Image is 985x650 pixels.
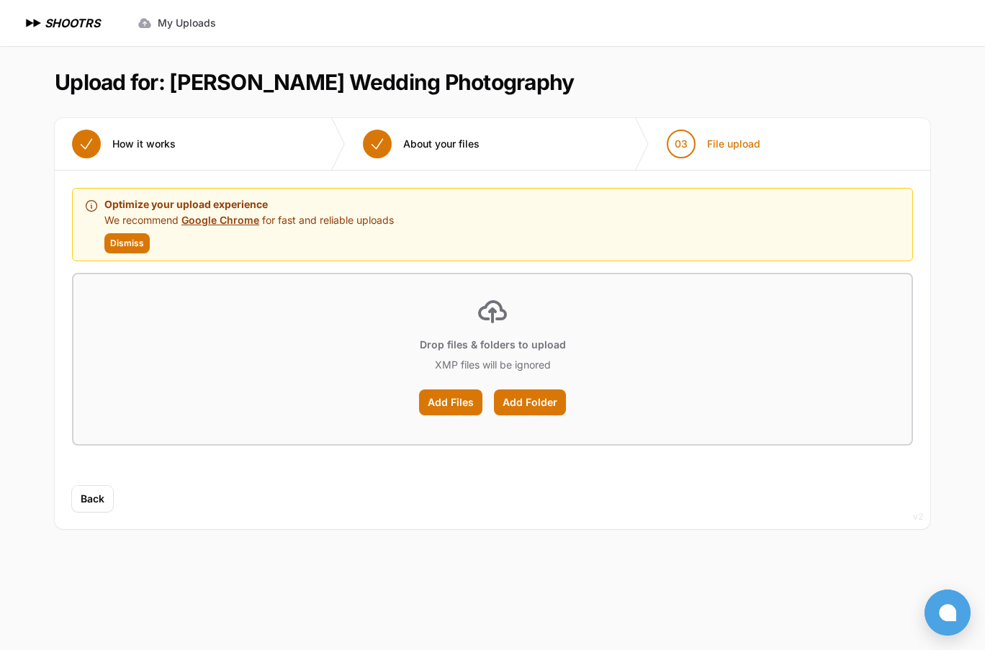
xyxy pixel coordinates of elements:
button: How it works [55,118,193,170]
label: Add Files [419,389,482,415]
p: Optimize your upload experience [104,196,394,213]
span: 03 [675,137,688,151]
span: Back [81,492,104,506]
button: About your files [346,118,497,170]
p: We recommend for fast and reliable uploads [104,213,394,227]
a: My Uploads [129,10,225,36]
button: Open chat window [925,590,971,636]
img: SHOOTRS [23,14,45,32]
p: XMP files will be ignored [435,358,551,372]
div: v2 [913,508,923,525]
button: 03 File upload [649,118,778,170]
span: My Uploads [158,16,216,30]
span: Dismiss [110,238,144,249]
span: About your files [403,137,480,151]
button: Dismiss [104,233,150,253]
h1: SHOOTRS [45,14,100,32]
a: SHOOTRS SHOOTRS [23,14,100,32]
span: How it works [112,137,176,151]
a: Google Chrome [181,214,259,226]
label: Add Folder [494,389,566,415]
p: Drop files & folders to upload [420,338,566,352]
span: File upload [707,137,760,151]
h1: Upload for: [PERSON_NAME] Wedding Photography [55,69,574,95]
button: Back [72,486,113,512]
